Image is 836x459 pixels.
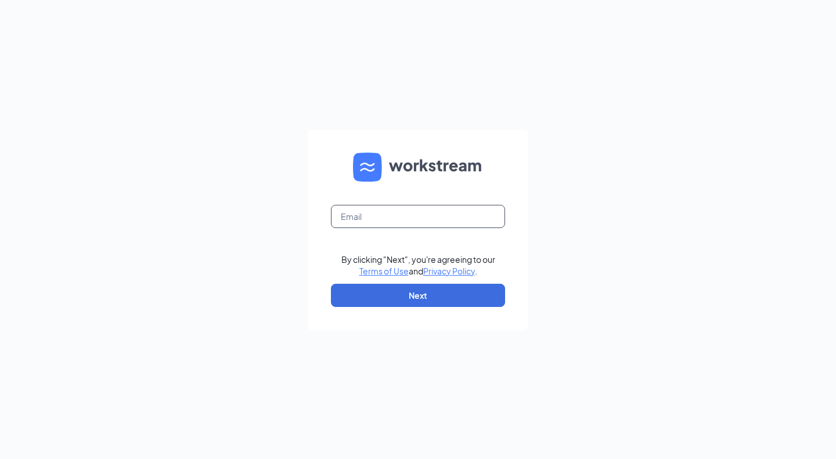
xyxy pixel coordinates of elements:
a: Privacy Policy [423,266,475,276]
div: By clicking "Next", you're agreeing to our and . [341,254,495,277]
input: Email [331,205,505,228]
button: Next [331,284,505,307]
a: Terms of Use [359,266,409,276]
img: WS logo and Workstream text [353,153,483,182]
